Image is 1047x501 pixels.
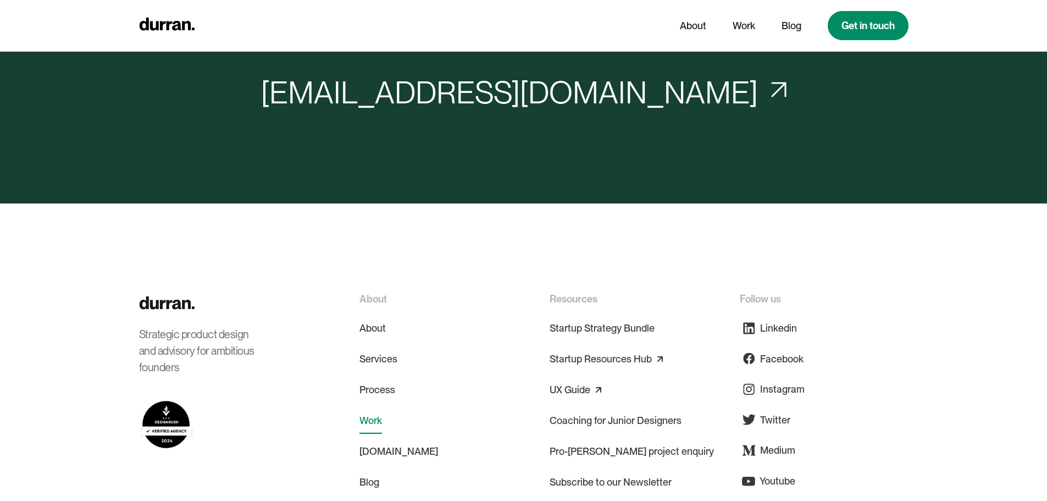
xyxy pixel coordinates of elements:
div: Follow us [740,291,781,306]
div: Facebook [760,351,804,366]
a: About [680,15,706,36]
a: Linkedin [740,315,797,342]
div: Instagram [760,382,805,397]
a: Get in touch [828,11,908,40]
a: Work [359,408,382,434]
a: About [359,315,386,342]
a: Youtube [740,467,795,494]
div: Twitter [760,412,790,427]
a: Blog [782,15,801,36]
a: UX Guide [550,381,590,399]
a: Medium [740,437,795,464]
a: Startup Resources Hub [550,350,652,368]
div: About [359,291,387,306]
a: [EMAIL_ADDRESS][DOMAIN_NAME] [252,69,795,115]
img: Durran on DesignRush [139,398,194,452]
div: Linkedin [760,321,797,335]
a: Work [733,15,755,36]
a: Twitter [740,406,790,433]
div: Resources [550,291,597,306]
a: Pro-[PERSON_NAME] project enquiry [550,438,714,465]
a: Blog [359,469,379,496]
a: Startup Strategy Bundle [550,315,655,342]
div: Strategic product design and advisory for ambitious founders [139,326,265,376]
a: Process [359,377,395,403]
div: [EMAIL_ADDRESS][DOMAIN_NAME] [261,69,758,115]
a: home [139,15,195,36]
div: Medium [760,443,795,458]
div: Youtube [760,474,795,488]
a: [DOMAIN_NAME] [359,438,438,465]
a: Services [359,346,397,372]
a: Coaching for Junior Designers [550,408,682,434]
a: Instagram [740,376,805,403]
a: Facebook [740,345,804,372]
a: Subscribe to our Newsletter [550,469,672,496]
